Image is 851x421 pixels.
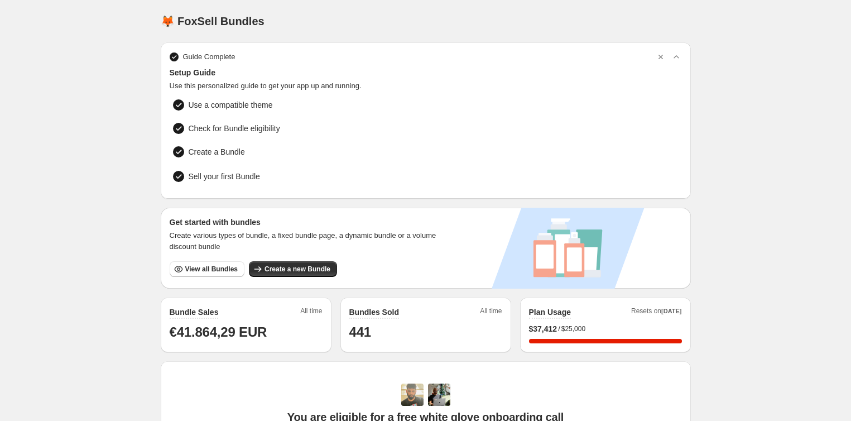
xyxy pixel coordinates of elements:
span: Guide Complete [183,51,235,63]
span: All time [480,307,502,319]
span: View all Bundles [185,265,238,274]
button: Create a new Bundle [249,261,337,277]
button: View all Bundles [170,261,244,277]
img: Prakhar [428,384,450,406]
div: / [529,323,682,334]
span: Resets on [631,307,682,319]
span: Create various types of bundle, a fixed bundle page, a dynamic bundle or a volume discount bundle [170,230,447,252]
h3: Get started with bundles [170,217,447,228]
span: Use a compatible theme [189,99,273,111]
img: Adi [401,384,424,406]
span: Create a Bundle [189,146,350,157]
span: Sell your first Bundle [189,171,349,182]
span: All time [300,307,322,319]
span: Check for Bundle eligibility [189,123,280,134]
span: Create a new Bundle [265,265,330,274]
h2: Plan Usage [529,307,571,318]
h1: 🦊 FoxSell Bundles [161,15,265,28]
h2: Bundle Sales [170,307,219,318]
span: $25,000 [561,324,585,333]
h1: 441 [349,323,502,341]
span: [DATE] [661,308,681,314]
span: Setup Guide [170,67,682,78]
span: $ 37,412 [529,323,557,334]
h2: Bundles Sold [349,307,399,318]
h1: €41.864,29 EUR [170,323,323,341]
span: Use this personalized guide to get your app up and running. [170,80,682,92]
